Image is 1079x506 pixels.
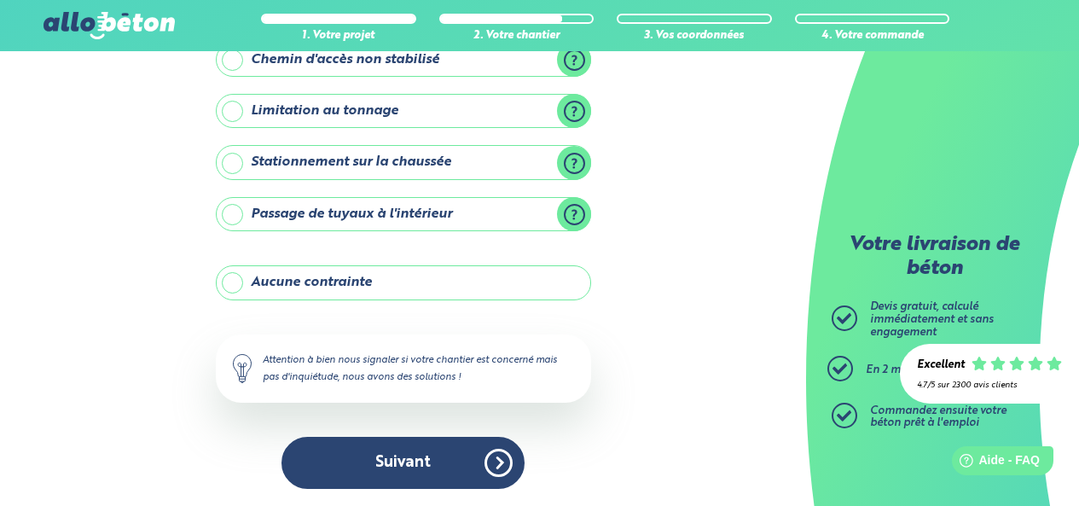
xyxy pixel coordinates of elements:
[617,30,772,43] div: 3. Vos coordonnées
[216,145,591,179] label: Stationnement sur la chaussée
[927,439,1060,487] iframe: Help widget launcher
[439,30,595,43] div: 2. Votre chantier
[216,197,591,231] label: Passage de tuyaux à l'intérieur
[281,437,525,489] button: Suivant
[216,94,591,128] label: Limitation au tonnage
[216,265,591,300] label: Aucune contrainte
[216,43,591,77] label: Chemin d'accès non stabilisé
[261,30,416,43] div: 1. Votre projet
[795,30,950,43] div: 4. Votre commande
[216,334,591,403] div: Attention à bien nous signaler si votre chantier est concerné mais pas d'inquiétude, nous avons d...
[44,12,175,39] img: allobéton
